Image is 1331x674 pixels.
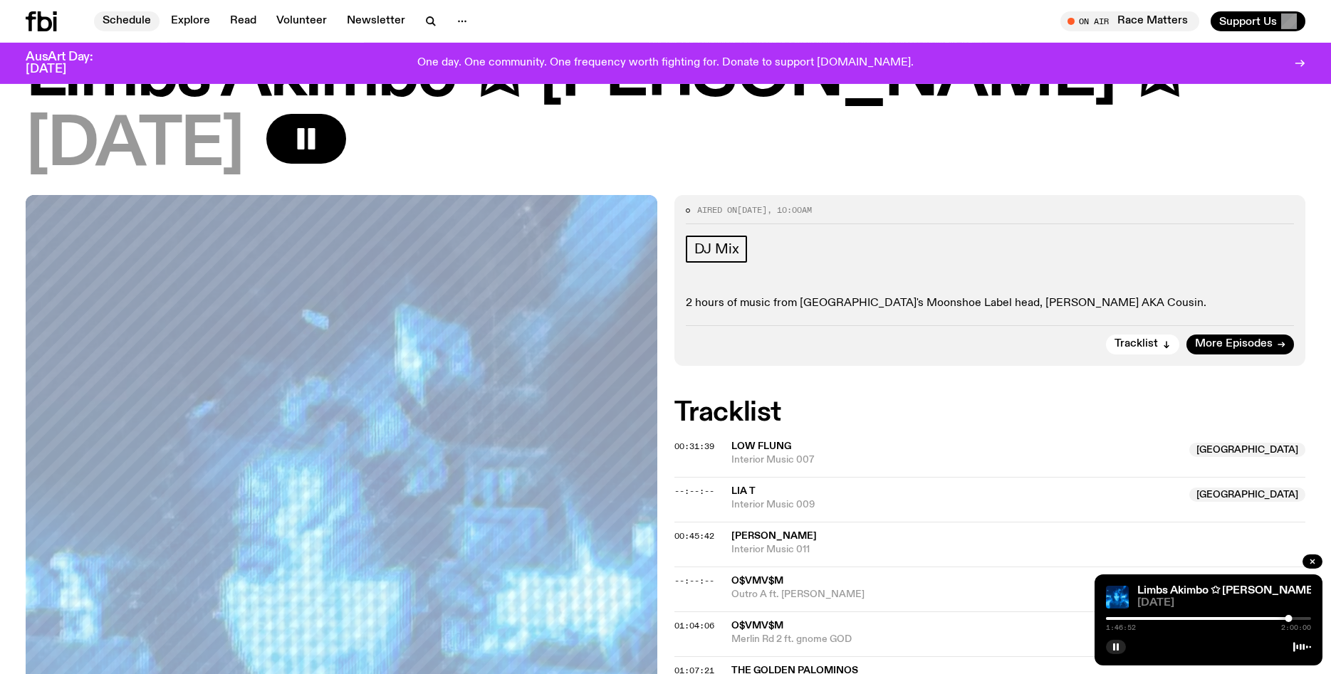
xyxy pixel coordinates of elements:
[1137,585,1328,596] a: Limbs Akimbo ✩ [PERSON_NAME] ✩
[697,204,737,216] span: Aired on
[767,204,812,216] span: , 10:00am
[1137,598,1311,609] span: [DATE]
[731,588,1306,601] span: Outro A ft. [PERSON_NAME]
[162,11,219,31] a: Explore
[94,11,160,31] a: Schedule
[1219,15,1277,28] span: Support Us
[731,453,1181,467] span: Interior Music 007
[737,204,767,216] span: [DATE]
[686,236,748,263] a: DJ Mix
[1211,11,1305,31] button: Support Us
[1281,624,1311,631] span: 2:00:00
[694,241,739,257] span: DJ Mix
[674,575,714,586] span: --:--:--
[731,621,783,631] span: O$VMV$M
[1106,335,1179,354] button: Tracklist
[686,297,1295,310] p: 2 hours of music from [GEOGRAPHIC_DATA]'s Moonshoe Label head, [PERSON_NAME] AKA Cousin.
[731,633,1306,646] span: Merlin Rd 2 ft. gnome GOD
[1106,624,1136,631] span: 1:46:52
[674,485,714,497] span: --:--:--
[268,11,335,31] a: Volunteer
[674,441,714,452] span: 00:31:39
[26,51,117,75] h3: AusArt Day: [DATE]
[338,11,414,31] a: Newsletter
[221,11,265,31] a: Read
[1186,335,1294,354] a: More Episodes
[1115,339,1158,349] span: Tracklist
[1189,488,1305,502] span: [GEOGRAPHIC_DATA]
[731,498,1181,512] span: Interior Music 009
[417,57,914,70] p: One day. One community. One frequency worth fighting for. Donate to support [DOMAIN_NAME].
[674,443,714,451] button: 00:31:39
[731,441,791,451] span: Low Flung
[1189,443,1305,457] span: [GEOGRAPHIC_DATA]
[674,622,714,630] button: 01:04:06
[674,400,1306,426] h2: Tracklist
[674,620,714,631] span: 01:04:06
[731,576,783,586] span: O$VMV$M
[674,530,714,542] span: 00:45:42
[731,486,756,496] span: Lia T
[1195,339,1273,349] span: More Episodes
[731,543,1306,557] span: Interior Music 011
[26,44,1305,108] h1: Limbs Akimbo ✩ [PERSON_NAME] ✩
[674,532,714,540] button: 00:45:42
[1060,11,1199,31] button: On AirRace Matters
[26,114,244,178] span: [DATE]
[731,531,817,541] span: [PERSON_NAME]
